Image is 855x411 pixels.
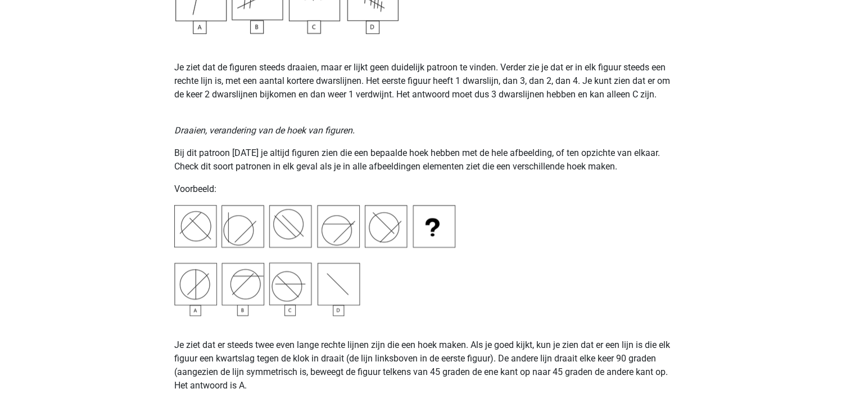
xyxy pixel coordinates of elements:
p: Voorbeeld: [174,182,681,196]
img: Inductive Reasoning Example4.png [174,205,455,316]
p: Je ziet dat er steeds twee even lange rechte lijnen zijn die een hoek maken. Als je goed kijkt, k... [174,338,681,392]
p: Bij dit patroon [DATE] je altijd figuren zien die een bepaalde hoek hebben met de hele afbeelding... [174,146,681,173]
p: Je ziet dat de figuren steeds draaien, maar er lijkt geen duidelijk patroon te vinden. Verder zie... [174,34,681,101]
i: Draaien, verandering van de hoek van figuren. [174,125,355,136]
